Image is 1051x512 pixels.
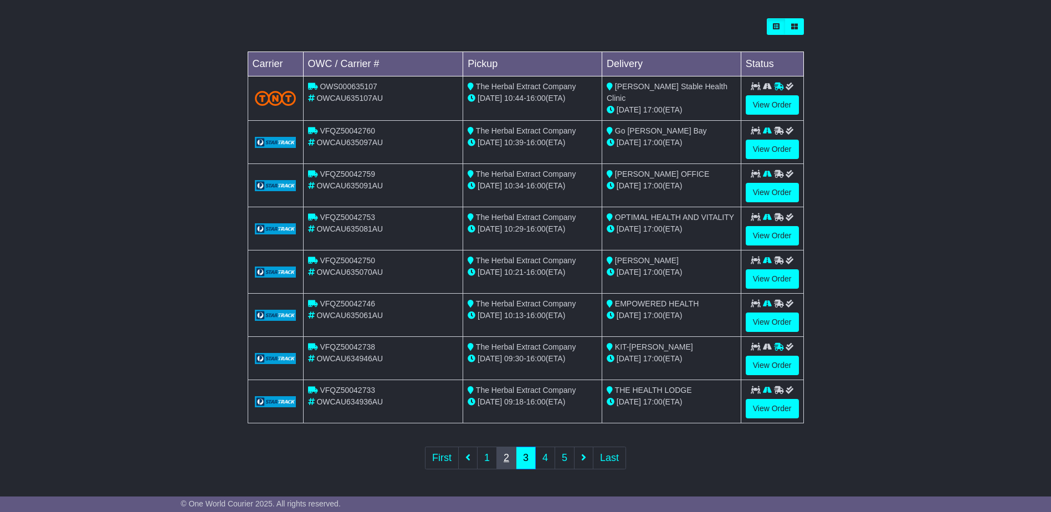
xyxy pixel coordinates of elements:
div: (ETA) [607,223,736,235]
a: First [425,447,459,469]
img: GetCarrierServiceLogo [255,223,296,234]
span: 09:18 [504,397,524,406]
span: OWCAU635107AU [316,94,383,103]
img: GetCarrierServiceLogo [255,310,296,321]
span: VFQZ50042753 [320,213,375,222]
div: (ETA) [607,353,736,365]
span: 09:30 [504,354,524,363]
div: - (ETA) [468,93,597,104]
td: Delivery [602,52,741,76]
span: EMPOWERED HEALTH [615,299,699,308]
span: [DATE] [478,181,502,190]
span: [DATE] [617,311,641,320]
img: GetCarrierServiceLogo [255,353,296,364]
span: [PERSON_NAME] Stable Health Clinic [607,82,727,103]
span: [DATE] [478,354,502,363]
span: [DATE] [478,311,502,320]
img: GetCarrierServiceLogo [255,180,296,191]
span: 17:00 [643,105,663,114]
a: View Order [746,313,799,332]
span: VFQZ50042738 [320,342,375,351]
span: [PERSON_NAME] OFFICE [615,170,709,178]
span: The Herbal Extract Company [476,126,576,135]
span: 16:00 [526,224,546,233]
div: - (ETA) [468,396,597,408]
span: The Herbal Extract Company [476,82,576,91]
a: View Order [746,95,799,115]
span: 10:39 [504,138,524,147]
span: OWCAU635070AU [316,268,383,277]
span: [DATE] [478,268,502,277]
span: KIT-[PERSON_NAME] [615,342,693,351]
a: 1 [477,447,497,469]
span: [DATE] [617,397,641,406]
div: - (ETA) [468,180,597,192]
span: OWCAU635097AU [316,138,383,147]
span: 10:44 [504,94,524,103]
span: 16:00 [526,354,546,363]
span: [PERSON_NAME] [615,256,679,265]
a: View Order [746,183,799,202]
div: (ETA) [607,310,736,321]
span: 17:00 [643,224,663,233]
span: [DATE] [617,354,641,363]
div: - (ETA) [468,267,597,278]
span: 17:00 [643,181,663,190]
img: TNT_Domestic.png [255,91,296,106]
img: GetCarrierServiceLogo [255,267,296,278]
span: OWCAU634946AU [316,354,383,363]
span: [DATE] [617,138,641,147]
td: Carrier [248,52,303,76]
span: 16:00 [526,311,546,320]
div: - (ETA) [468,223,597,235]
span: 17:00 [643,138,663,147]
span: 10:13 [504,311,524,320]
div: (ETA) [607,137,736,149]
span: [DATE] [617,224,641,233]
span: © One World Courier 2025. All rights reserved. [181,499,341,508]
span: The Herbal Extract Company [476,213,576,222]
span: [DATE] [478,397,502,406]
div: - (ETA) [468,137,597,149]
a: View Order [746,226,799,245]
div: - (ETA) [468,353,597,365]
span: [DATE] [617,105,641,114]
span: [DATE] [617,268,641,277]
span: [DATE] [478,138,502,147]
span: 17:00 [643,311,663,320]
span: VFQZ50042733 [320,386,375,395]
div: (ETA) [607,104,736,116]
span: The Herbal Extract Company [476,299,576,308]
span: OWCAU635091AU [316,181,383,190]
span: 16:00 [526,138,546,147]
span: 16:00 [526,268,546,277]
span: 17:00 [643,397,663,406]
span: The Herbal Extract Company [476,342,576,351]
a: 2 [496,447,516,469]
span: 16:00 [526,397,546,406]
a: View Order [746,356,799,375]
a: View Order [746,399,799,418]
a: 4 [535,447,555,469]
span: OPTIMAL HEALTH AND VITALITY [615,213,734,222]
a: 5 [555,447,575,469]
span: OWCAU634936AU [316,397,383,406]
span: 17:00 [643,354,663,363]
div: (ETA) [607,180,736,192]
td: OWC / Carrier # [303,52,463,76]
span: [DATE] [617,181,641,190]
span: THE HEALTH LODGE [615,386,692,395]
span: 17:00 [643,268,663,277]
span: OWS000635107 [320,82,377,91]
div: - (ETA) [468,310,597,321]
span: [DATE] [478,224,502,233]
span: OWCAU635061AU [316,311,383,320]
span: 10:29 [504,224,524,233]
a: Last [593,447,626,469]
span: VFQZ50042746 [320,299,375,308]
span: VFQZ50042760 [320,126,375,135]
span: [DATE] [478,94,502,103]
span: 10:34 [504,181,524,190]
span: The Herbal Extract Company [476,386,576,395]
span: OWCAU635081AU [316,224,383,233]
